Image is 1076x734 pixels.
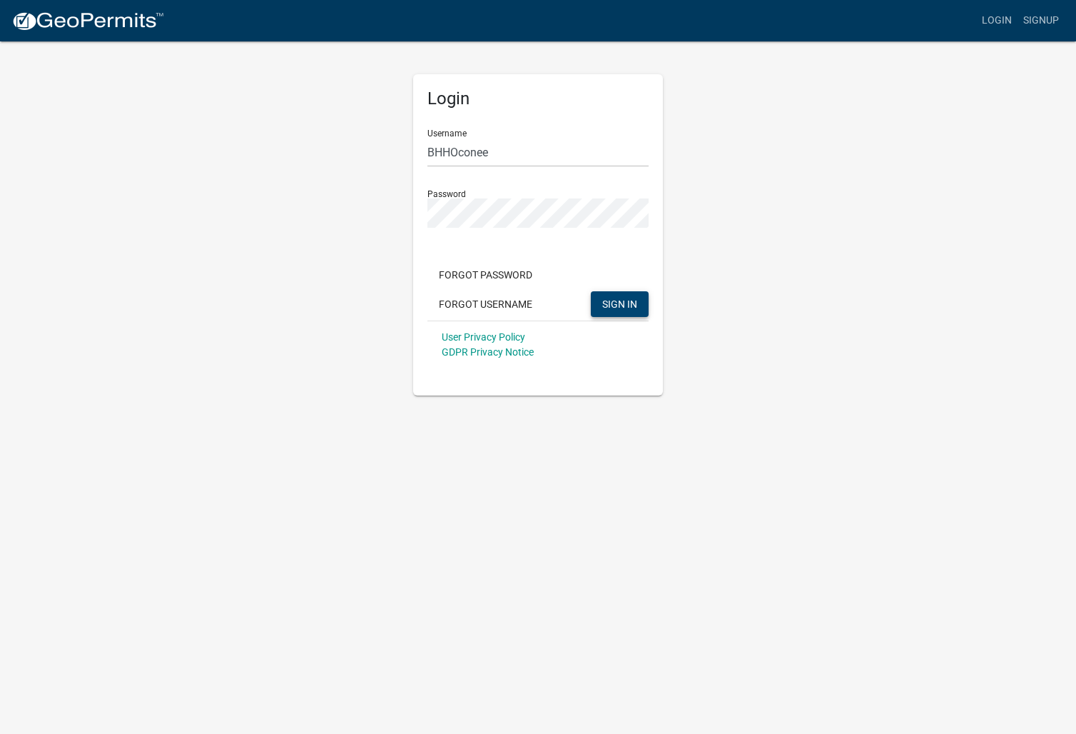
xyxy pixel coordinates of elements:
[1017,7,1065,34] a: Signup
[427,89,649,109] h5: Login
[442,346,534,358] a: GDPR Privacy Notice
[442,331,525,343] a: User Privacy Policy
[602,298,637,309] span: SIGN IN
[976,7,1017,34] a: Login
[427,291,544,317] button: Forgot Username
[427,262,544,288] button: Forgot Password
[591,291,649,317] button: SIGN IN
